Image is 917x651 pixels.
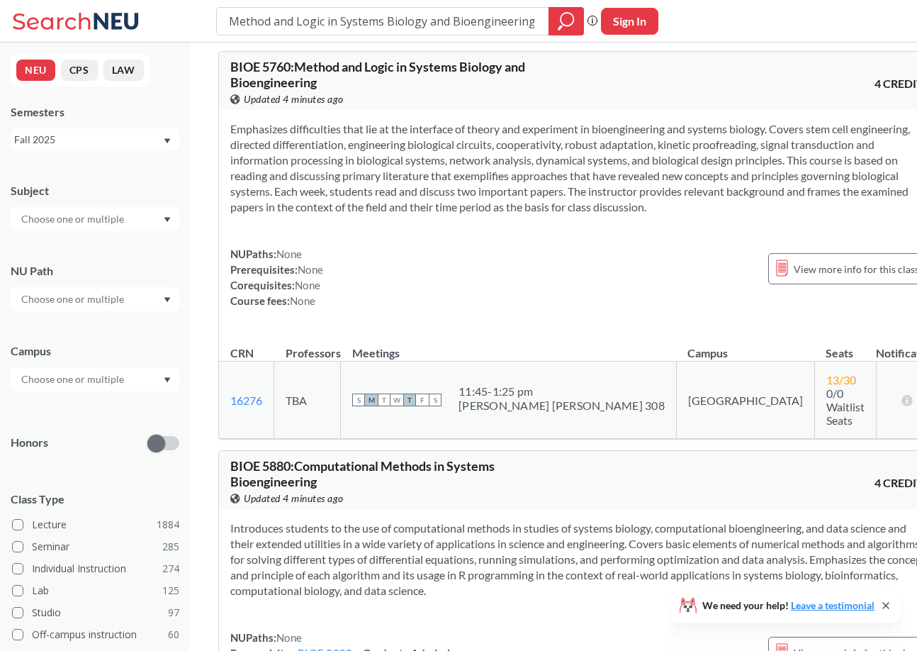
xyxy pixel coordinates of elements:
label: Studio [12,603,179,622]
span: None [276,247,302,260]
button: CPS [61,60,98,81]
span: 125 [162,583,179,599]
td: TBA [274,362,341,439]
label: Lecture [12,516,179,534]
span: BIOE 5880 : Computational Methods in Systems Bioengineering [230,458,495,489]
span: None [295,279,320,291]
span: None [298,263,323,276]
div: Fall 2025 [14,132,162,148]
span: BIOE 5760 : Method and Logic in Systems Biology and Bioengineering [230,59,525,90]
span: We need your help! [702,601,874,611]
span: W [390,394,403,406]
span: 97 [168,605,179,621]
svg: Dropdown arrow [164,217,171,223]
span: Updated 4 minutes ago [244,91,344,107]
span: 274 [162,561,179,577]
input: Choose one or multiple [14,211,133,228]
th: Meetings [341,331,677,362]
span: 285 [162,539,179,555]
div: NUPaths: Prerequisites: Corequisites: Course fees: [230,246,323,308]
div: Dropdown arrow [11,367,179,391]
div: magnifying glass [548,7,584,35]
div: [PERSON_NAME] [PERSON_NAME] 308 [458,399,665,413]
span: T [403,394,416,406]
div: Dropdown arrow [11,207,179,231]
span: S [352,394,365,406]
svg: Dropdown arrow [164,377,171,383]
div: 11:45 - 1:25 pm [458,384,665,399]
th: Campus [676,331,814,362]
div: Fall 2025Dropdown arrow [11,128,179,151]
p: Honors [11,435,48,451]
span: 1884 [157,517,179,533]
span: None [290,294,315,307]
span: 60 [168,627,179,642]
svg: Dropdown arrow [164,297,171,303]
span: 0/0 Waitlist Seats [826,386,865,427]
svg: magnifying glass [558,11,575,31]
a: 16276 [230,394,262,407]
span: M [365,394,378,406]
a: Leave a testimonial [791,599,874,611]
label: Off-campus instruction [12,625,179,644]
div: CRN [230,345,254,361]
div: NU Path [11,263,179,279]
span: T [378,394,390,406]
label: Seminar [12,538,179,556]
input: Choose one or multiple [14,371,133,388]
div: Semesters [11,104,179,120]
th: Seats [814,331,876,362]
span: Class Type [11,491,179,507]
button: LAW [103,60,144,81]
button: NEU [16,60,55,81]
label: Lab [12,582,179,600]
span: 13 / 30 [826,373,856,386]
label: Individual Instruction [12,560,179,578]
span: S [429,394,441,406]
input: Choose one or multiple [14,291,133,308]
th: Professors [274,331,341,362]
td: [GEOGRAPHIC_DATA] [676,362,814,439]
span: None [276,631,302,644]
span: Updated 4 minutes ago [244,491,344,506]
svg: Dropdown arrow [164,138,171,144]
input: Class, professor, course number, "phrase" [227,9,539,33]
div: Dropdown arrow [11,287,179,311]
div: Subject [11,183,179,199]
div: Campus [11,343,179,359]
span: F [416,394,429,406]
button: Sign In [601,8,658,35]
